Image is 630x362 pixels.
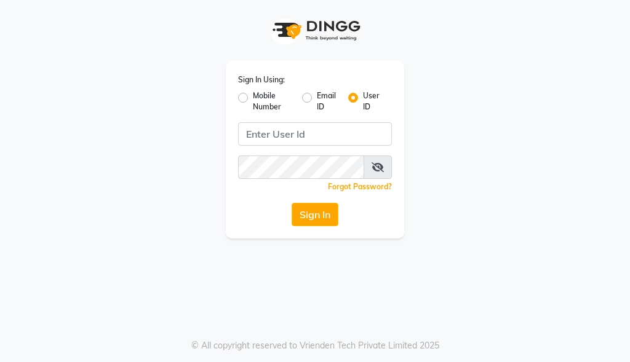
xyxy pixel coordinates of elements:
a: Forgot Password? [328,182,392,191]
img: logo1.svg [266,12,364,49]
label: Email ID [317,90,338,112]
input: Username [238,122,392,146]
label: Sign In Using: [238,74,285,85]
button: Sign In [292,203,338,226]
label: User ID [363,90,382,112]
input: Username [238,155,364,179]
label: Mobile Number [253,90,292,112]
